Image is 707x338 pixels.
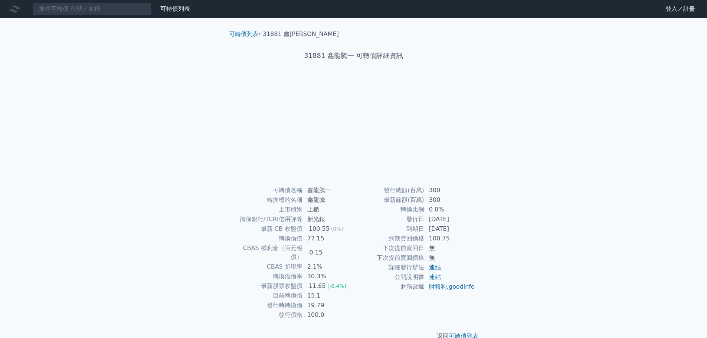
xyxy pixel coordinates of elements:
td: [DATE] [425,214,475,224]
td: CBAS 折現率 [232,262,303,272]
td: 轉換比例 [354,205,425,214]
td: 300 [425,186,475,195]
td: CBAS 權利金（百元報價） [232,243,303,262]
span: (0%) [331,226,343,232]
td: 公開說明書 [354,272,425,282]
td: -0.15 [303,243,354,262]
input: 搜尋可轉債 代號／名稱 [33,3,151,15]
td: 發行價格 [232,310,303,320]
td: 最新餘額(百萬) [354,195,425,205]
td: 鑫龍騰一 [303,186,354,195]
td: 0.0% [425,205,475,214]
td: 300 [425,195,475,205]
td: 無 [425,253,475,263]
span: (-0.4%) [327,283,347,289]
td: 上市櫃別 [232,205,303,214]
a: 可轉債列表 [160,5,190,12]
td: 新光銀 [303,214,354,224]
td: 擔保銀行/TCRI信用評等 [232,214,303,224]
td: 下次提前賣回日 [354,243,425,253]
td: 最新 CB 收盤價 [232,224,303,234]
td: 30.3% [303,272,354,281]
td: 轉換標的名稱 [232,195,303,205]
a: 財報狗 [429,283,447,290]
td: 77.15 [303,234,354,243]
td: 發行時轉換價 [232,301,303,310]
h1: 31881 鑫龍騰一 可轉債詳細資訊 [223,50,484,61]
td: [DATE] [425,224,475,234]
td: 19.79 [303,301,354,310]
td: 財務數據 [354,282,425,292]
td: 下次提前賣回價格 [354,253,425,263]
td: 到期賣回價格 [354,234,425,243]
td: 可轉債名稱 [232,186,303,195]
a: goodinfo [449,283,475,290]
li: › [229,30,261,39]
td: 2.1% [303,262,354,272]
td: 目前轉換價 [232,291,303,301]
td: 鑫龍騰 [303,195,354,205]
td: 最新股票收盤價 [232,281,303,291]
a: 連結 [429,264,441,271]
td: 無 [425,243,475,253]
li: 31881 鑫[PERSON_NAME] [263,30,339,39]
a: 登入／註冊 [659,3,701,15]
div: 100.55 [307,224,331,233]
td: 轉換溢價率 [232,272,303,281]
td: , [425,282,475,292]
td: 上櫃 [303,205,354,214]
td: 15.1 [303,291,354,301]
td: 到期日 [354,224,425,234]
td: 100.75 [425,234,475,243]
td: 轉換價值 [232,234,303,243]
td: 發行總額(百萬) [354,186,425,195]
a: 連結 [429,273,441,280]
div: 11.65 [307,282,327,291]
td: 100.0 [303,310,354,320]
td: 發行日 [354,214,425,224]
a: 可轉債列表 [229,30,259,37]
td: 詳細發行辦法 [354,263,425,272]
